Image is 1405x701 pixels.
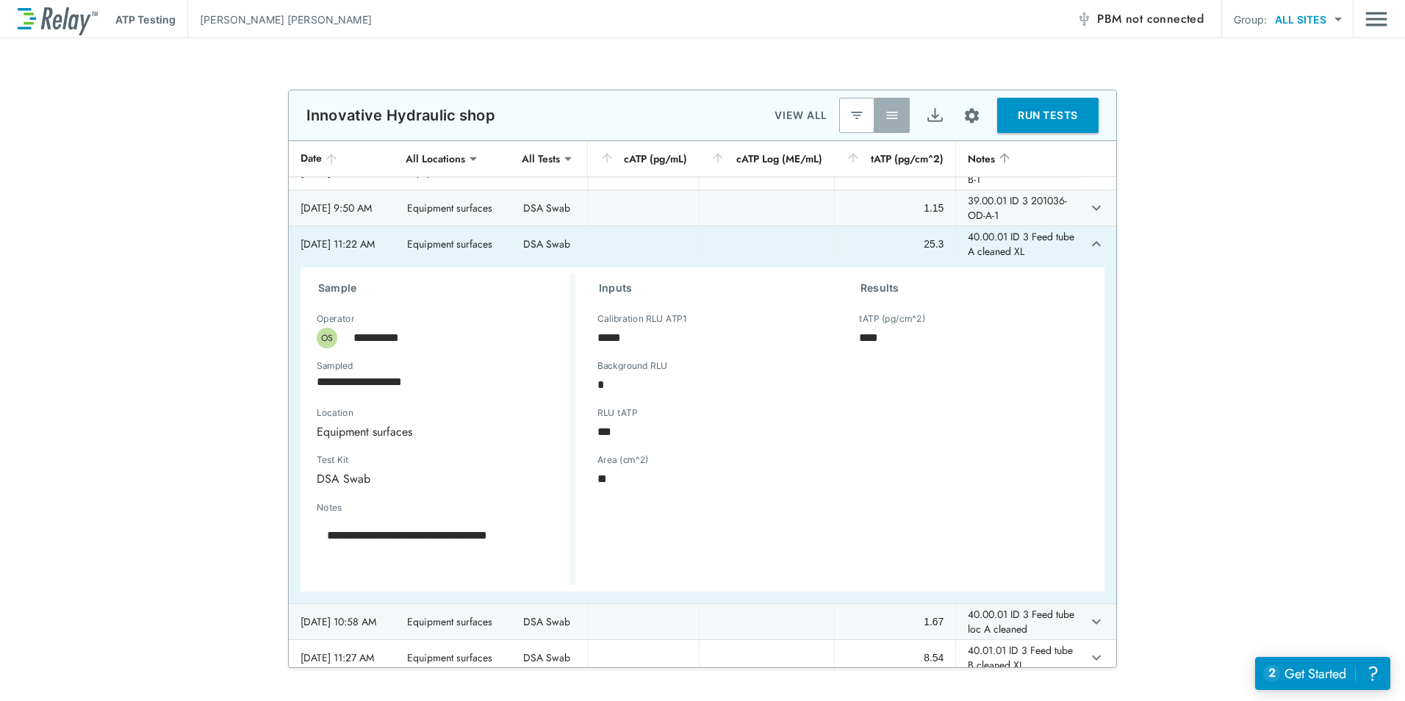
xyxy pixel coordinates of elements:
span: not connected [1126,10,1204,27]
p: [PERSON_NAME] [PERSON_NAME] [200,12,372,27]
button: Site setup [952,96,991,135]
label: Test Kit [317,455,428,465]
img: Settings Icon [963,107,981,125]
p: ATP Testing [115,12,176,27]
button: PBM not connected [1071,4,1210,34]
img: Export Icon [926,107,944,125]
p: Innovative Hydraulic shop [306,107,495,124]
div: Equipment surfaces [306,417,555,447]
td: Equipment surfaces [395,226,512,262]
span: PBM [1097,9,1204,29]
div: DSA Swab [306,464,455,494]
label: tATP (pg/cm^2) [859,314,925,324]
div: Notes [968,150,1069,168]
button: Main menu [1365,5,1387,33]
h3: Sample [318,279,569,297]
td: DSA Swab [511,640,588,675]
div: [DATE] 10:58 AM [301,614,384,629]
button: Export [917,98,952,133]
img: View All [885,108,899,123]
div: OS [317,328,337,348]
label: Notes [317,503,342,513]
td: Equipment surfaces [395,640,512,675]
td: 39.00.01 ID 3 201036-OD-A-1 [955,190,1081,226]
label: Area (cm^2) [597,455,649,465]
td: Equipment surfaces [395,190,512,226]
div: cATP Log (ME/mL) [711,150,822,168]
div: tATP (pg/cm^2) [846,150,944,168]
p: Group: [1234,12,1267,27]
div: 1.15 [847,201,944,215]
div: 25.3 [847,237,944,251]
div: All Locations [395,144,475,173]
img: Offline Icon [1077,12,1091,26]
div: [DATE] 11:22 AM [301,237,384,251]
label: Location [317,408,503,418]
label: Background RLU [597,361,667,371]
img: Latest [849,108,864,123]
h3: Results [860,279,1087,297]
button: expand row [1084,609,1109,634]
label: Sampled [317,361,353,371]
div: All Tests [511,144,570,173]
button: expand row [1084,231,1109,256]
label: Operator [317,314,354,324]
td: Equipment surfaces [395,604,512,639]
td: 40.01.01 ID 3 Feed tube B cleaned XL [955,640,1081,675]
th: Date [289,141,395,177]
td: 40.00.01 ID 3 Feed tube A cleaned XL [955,226,1081,262]
p: VIEW ALL [775,107,827,124]
div: [DATE] 9:50 AM [301,201,384,215]
td: DSA Swab [511,190,588,226]
img: LuminUltra Relay [18,4,98,35]
div: 8.54 [847,650,944,665]
button: expand row [1084,645,1109,670]
td: 40.00.01 ID 3 Feed tube loc A cleaned [955,604,1081,639]
img: Drawer Icon [1365,5,1387,33]
label: Calibration RLU ATP1 [597,314,686,324]
td: DSA Swab [511,604,588,639]
div: 1.67 [847,614,944,629]
td: DSA Swab [511,226,588,262]
input: Choose date, selected date is Sep 23, 2025 [306,367,545,397]
iframe: Resource center [1255,657,1390,690]
div: [DATE] 11:27 AM [301,650,384,665]
button: expand row [1084,195,1109,220]
div: cATP (pg/mL) [600,150,687,168]
h3: Inputs [599,279,825,297]
label: RLU tATP [597,408,637,418]
button: RUN TESTS [997,98,1099,133]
